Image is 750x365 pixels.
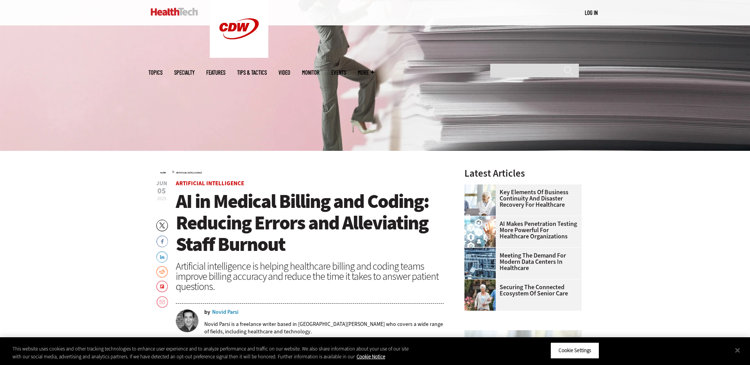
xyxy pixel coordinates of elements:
[212,310,239,315] a: Novid Parsi
[550,342,599,359] button: Cookie Settings
[156,187,167,195] span: 05
[464,216,500,222] a: Healthcare and hacking concept
[464,216,496,247] img: Healthcare and hacking concept
[156,181,167,186] span: Jun
[204,310,210,315] span: by
[12,345,412,360] div: This website uses cookies and other tracking technologies to enhance user experience and to analy...
[464,284,577,297] a: Securing the Connected Ecosystem of Senior Care
[160,168,444,175] div: »
[176,171,202,174] a: Artificial Intelligence
[176,188,429,257] span: AI in Medical Billing and Coding: Reducing Errors and Alleviating Staff Burnout
[176,179,244,187] a: Artificial Intelligence
[464,252,577,271] a: Meeting the Demand for Modern Data Centers in Healthcare
[464,248,500,254] a: engineer with laptop overlooking data center
[464,184,496,216] img: incident response team discusses around a table
[464,279,500,286] a: nurse walks with senior woman through a garden
[210,52,268,60] a: CDW
[157,195,166,202] span: 2025
[204,320,444,335] p: Novid Parsi is a freelance writer based in [GEOGRAPHIC_DATA][PERSON_NAME] who covers a wide range...
[237,70,267,75] a: Tips & Tactics
[148,70,162,75] span: Topics
[176,261,444,292] div: Artificial intelligence is helping healthcare billing and coding teams improve billing accuracy a...
[302,70,320,75] a: MonITor
[464,184,500,191] a: incident response team discusses around a table
[160,171,166,174] a: Home
[174,70,195,75] span: Specialty
[279,70,290,75] a: Video
[585,9,598,17] div: User menu
[585,9,598,16] a: Log in
[464,248,496,279] img: engineer with laptop overlooking data center
[357,353,385,360] a: More information about your privacy
[464,279,496,311] img: nurse walks with senior woman through a garden
[206,70,225,75] a: Features
[464,168,582,178] h3: Latest Articles
[464,221,577,240] a: AI Makes Penetration Testing More Powerful for Healthcare Organizations
[729,342,746,359] button: Close
[464,189,577,208] a: Key Elements of Business Continuity and Disaster Recovery for Healthcare
[331,70,346,75] a: Events
[176,310,198,332] img: Novid Parsi
[358,70,374,75] span: More
[151,8,198,16] img: Home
